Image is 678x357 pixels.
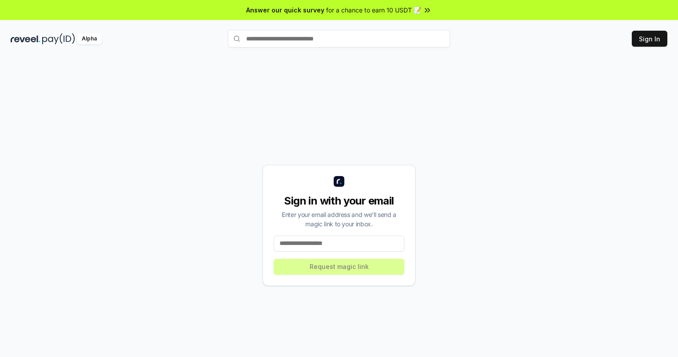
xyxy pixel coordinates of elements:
span: Answer our quick survey [246,5,324,15]
button: Sign In [632,31,667,47]
img: logo_small [334,176,344,187]
div: Alpha [77,33,102,44]
span: for a chance to earn 10 USDT 📝 [326,5,421,15]
img: pay_id [42,33,75,44]
div: Enter your email address and we’ll send a magic link to your inbox. [274,210,404,229]
img: reveel_dark [11,33,40,44]
div: Sign in with your email [274,194,404,208]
